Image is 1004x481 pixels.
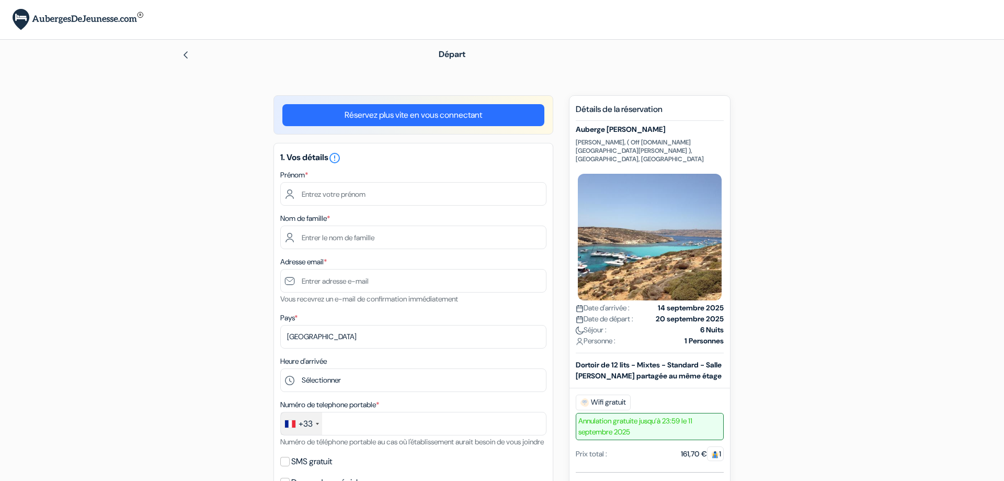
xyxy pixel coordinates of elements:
[281,412,322,435] div: France: +33
[280,226,546,249] input: Entrer le nom de famille
[299,418,313,430] div: +33
[576,413,724,440] span: Annulation gratuite jusqu’à 23:59 le 11 septembre 2025
[576,338,584,345] img: user_icon.svg
[280,269,546,293] input: Entrer adresse e-mail
[576,305,584,312] img: calendar.svg
[576,125,724,134] h5: Auberge [PERSON_NAME]
[280,312,298,323] label: Pays
[439,49,465,60] span: Départ
[576,395,631,410] span: Wifi gratuit
[328,152,341,163] a: error_outline
[291,454,332,469] label: SMS gratuit
[684,335,724,346] strong: 1 Personnes
[707,446,724,461] span: 1
[280,152,546,164] h5: 1. Vos détails
[13,9,143,30] img: AubergesDeJeunesse.com
[280,182,546,206] input: Entrez votre prénom
[576,316,584,323] img: calendar.svg
[580,398,589,407] img: free_wifi.svg
[181,51,190,59] img: left_arrow.svg
[656,314,724,325] strong: 20 septembre 2025
[576,325,607,335] span: Séjour :
[658,303,724,314] strong: 14 septembre 2025
[576,335,615,346] span: Personne :
[280,294,458,304] small: Vous recevrez un e-mail de confirmation immédiatement
[280,437,544,446] small: Numéro de téléphone portable au cas où l'établissement aurait besoin de vous joindre
[280,356,327,367] label: Heure d'arrivée
[711,451,719,458] img: guest.svg
[576,449,607,460] div: Prix total :
[280,256,327,267] label: Adresse email
[681,449,724,460] div: 161,70 €
[576,360,722,381] b: Dortoir de 12 lits - Mixtes - Standard - Salle [PERSON_NAME] partagée au même étage
[576,303,630,314] span: Date d'arrivée :
[700,325,724,335] strong: 6 Nuits
[328,152,341,164] i: error_outline
[576,104,724,121] h5: Détails de la réservation
[280,399,379,410] label: Numéro de telephone portable
[576,138,724,163] p: [PERSON_NAME], ( Off [DOMAIN_NAME][GEOGRAPHIC_DATA][PERSON_NAME] ), [GEOGRAPHIC_DATA], [GEOGRAPHI...
[280,213,330,224] label: Nom de famille
[576,314,633,325] span: Date de départ :
[282,104,544,126] a: Réservez plus vite en vous connectant
[280,170,308,181] label: Prénom
[576,327,584,334] img: moon.svg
